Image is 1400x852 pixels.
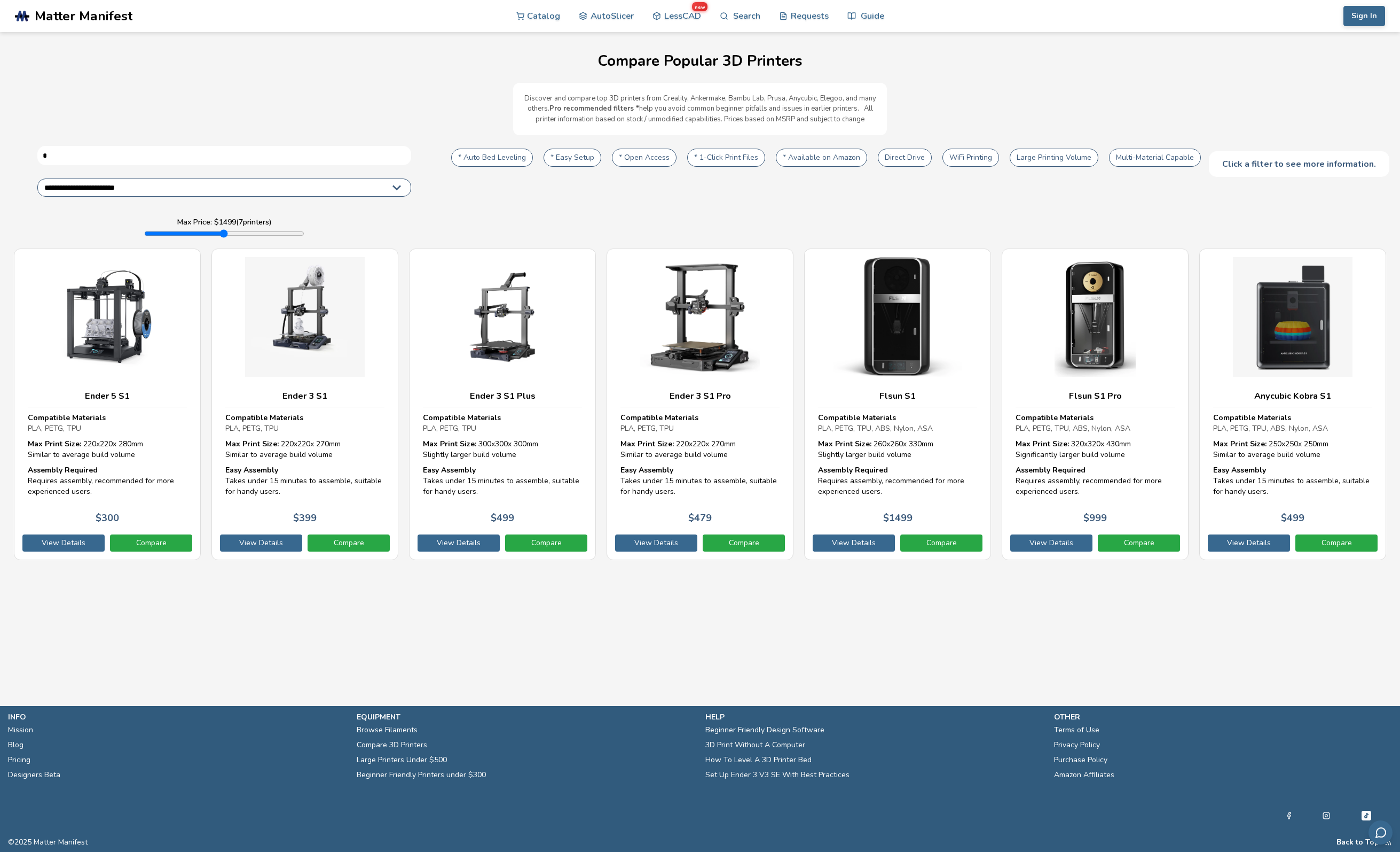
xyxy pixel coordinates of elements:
[818,439,977,460] div: 260 x 260 x 330 mm Slightly larger build volume
[1213,391,1372,401] h3: Anycubic Kobra S1
[177,218,272,227] label: Max Price: $ 1499 ( 7 printers)
[28,413,106,423] strong: Compatible Materials
[1016,423,1130,433] span: PLA, PETG, TPU, ABS, Nylon, ASA
[818,439,871,449] strong: Max Print Size:
[357,738,427,753] a: Compare 3D Printers
[818,423,933,433] span: PLA, PETG, TPU, ABS, Nylon, ASA
[1010,149,1098,167] button: Large Printing Volume
[28,423,81,433] span: PLA, PETG, TPU
[607,249,793,560] a: Ender 3 S1 ProCompatible MaterialsPLA, PETG, TPUMax Print Size: 220x220x 270mmSimilar to average ...
[225,465,384,497] div: Takes under 15 minutes to assemble, suitable for handy users.
[423,423,476,433] span: PLA, PETG, TPU
[705,753,812,768] a: How To Level A 3D Printer Bed
[900,535,982,552] a: Compare
[818,391,977,401] h3: Flsun S1
[293,513,317,524] p: $ 399
[225,465,278,475] strong: Easy Assembly
[1295,535,1378,552] a: Compare
[620,439,674,449] strong: Max Print Size:
[620,465,673,475] strong: Easy Assembly
[1213,423,1328,433] span: PLA, PETG, TPU, ABS, Nylon, ASA
[1098,535,1180,552] a: Compare
[1213,465,1372,497] div: Takes under 15 minutes to assemble, suitable for handy users.
[776,149,867,167] button: * Available on Amazon
[691,2,709,12] span: new
[524,94,876,125] p: Discover and compare top 3D printers from Creality, Ankermake, Bambu Lab, Prusa, Anycubic, Elegoo...
[1323,809,1330,822] a: Instagram
[357,768,486,783] a: Beginner Friendly Printers under $300
[1109,149,1201,167] button: Multi-Material Capable
[1209,151,1389,177] div: Click a filter to see more information.
[705,738,805,753] a: 3D Print Without A Computer
[804,249,991,560] a: Flsun S1Compatible MaterialsPLA, PETG, TPU, ABS, Nylon, ASAMax Print Size: 260x260x 330mmSlightly...
[1016,465,1086,475] strong: Assembly Required
[612,149,677,167] button: * Open Access
[35,9,132,24] span: Matter Manifest
[110,535,192,552] a: Compare
[28,465,98,475] strong: Assembly Required
[1016,465,1175,497] div: Requires assembly, recommended for more experienced users.
[1016,439,1175,460] div: 320 x 320 x 430 mm Significantly larger build volume
[28,465,187,497] div: Requires assembly, recommended for more experienced users.
[1213,413,1291,423] strong: Compatible Materials
[423,465,582,497] div: Takes under 15 minutes to assemble, suitable for handy users.
[225,439,279,449] strong: Max Print Size:
[1016,413,1094,423] strong: Compatible Materials
[703,535,785,552] a: Compare
[1054,738,1100,753] a: Privacy Policy
[8,838,88,847] span: © 2025 Matter Manifest
[28,439,81,449] strong: Max Print Size:
[96,513,119,524] p: $ 300
[620,423,674,433] span: PLA, PETG, TPU
[813,535,895,552] a: View Details
[423,465,476,475] strong: Easy Assembly
[1002,249,1189,560] a: Flsun S1 ProCompatible MaterialsPLA, PETG, TPU, ABS, Nylon, ASAMax Print Size: 320x320x 430mmSign...
[451,149,533,167] button: * Auto Bed Leveling
[1336,838,1379,847] button: Back to Top
[28,439,187,460] div: 220 x 220 x 280 mm Similar to average build volume
[491,513,514,524] p: $ 499
[549,104,639,113] b: Pro recommended filters *
[225,439,384,460] div: 220 x 220 x 270 mm Similar to average build volume
[620,439,780,460] div: 220 x 220 x 270 mm Similar to average build volume
[705,723,824,738] a: Beginner Friendly Design Software
[11,53,1389,69] h1: Compare Popular 3D Printers
[357,711,695,723] p: equipment
[1054,753,1107,768] a: Purchase Policy
[1368,820,1393,845] button: Send feedback via email
[423,439,582,460] div: 300 x 300 x 300 mm Slightly larger build volume
[308,535,390,552] a: Compare
[620,413,698,423] strong: Compatible Materials
[1054,723,1099,738] a: Terms of Use
[505,535,587,552] a: Compare
[357,753,447,768] a: Large Printers Under $500
[225,413,303,423] strong: Compatible Materials
[8,711,346,723] p: info
[818,413,896,423] strong: Compatible Materials
[883,513,913,524] p: $ 1499
[705,768,850,783] a: Set Up Ender 3 V3 SE With Best Practices
[818,465,977,497] div: Requires assembly, recommended for more experienced users.
[1054,711,1392,723] p: other
[8,768,60,783] a: Designers Beta
[8,738,23,753] a: Blog
[211,249,398,560] a: Ender 3 S1Compatible MaterialsPLA, PETG, TPUMax Print Size: 220x220x 270mmSimilar to average buil...
[418,535,500,552] a: View Details
[423,391,582,401] h3: Ender 3 S1 Plus
[620,391,780,401] h3: Ender 3 S1 Pro
[1285,809,1293,822] a: Facebook
[225,391,384,401] h3: Ender 3 S1
[544,149,601,167] button: * Easy Setup
[615,535,697,552] a: View Details
[423,439,476,449] strong: Max Print Size:
[28,391,187,401] h3: Ender 5 S1
[22,535,105,552] a: View Details
[1360,809,1373,822] a: Tiktok
[225,423,279,433] span: PLA, PETG, TPU
[1083,513,1107,524] p: $ 999
[878,149,932,167] button: Direct Drive
[357,723,418,738] a: Browse Filaments
[8,723,33,738] a: Mission
[1343,6,1385,26] button: Sign In
[620,465,780,497] div: Takes under 15 minutes to assemble, suitable for handy users.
